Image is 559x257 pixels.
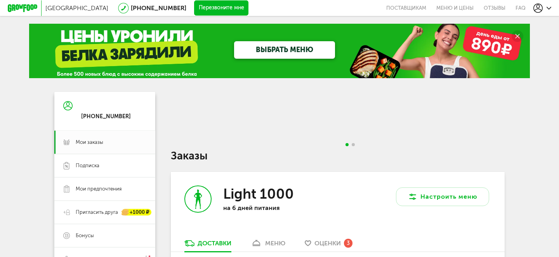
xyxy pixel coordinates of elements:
a: Пригласить друга +1000 ₽ [54,201,155,224]
span: Оценки [314,240,341,247]
div: 3 [344,239,352,247]
a: Доставки [181,239,235,252]
div: [PHONE_NUMBER] [81,113,131,120]
span: Go to slide 1 [345,143,349,146]
div: Доставки [198,240,231,247]
span: Go to slide 2 [352,143,355,146]
button: Перезвоните мне [194,0,248,16]
button: Настроить меню [396,187,489,206]
a: меню [247,239,289,252]
a: Подписка [54,154,155,177]
a: Мои предпочтения [54,177,155,201]
a: Бонусы [54,224,155,247]
span: Мои предпочтения [76,185,122,192]
span: Пригласить друга [76,209,118,216]
h3: Light 1000 [223,185,294,202]
div: меню [265,240,285,247]
span: [GEOGRAPHIC_DATA] [45,4,108,12]
a: Мои заказы [54,131,155,154]
a: Оценки 3 [301,239,356,252]
div: +1000 ₽ [122,209,151,216]
span: Бонусы [76,232,94,239]
p: на 6 дней питания [223,204,324,212]
h1: Заказы [171,151,505,161]
a: ВЫБРАТЬ МЕНЮ [234,41,335,59]
a: [PHONE_NUMBER] [131,4,186,12]
span: Мои заказы [76,139,103,146]
span: Подписка [76,162,99,169]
